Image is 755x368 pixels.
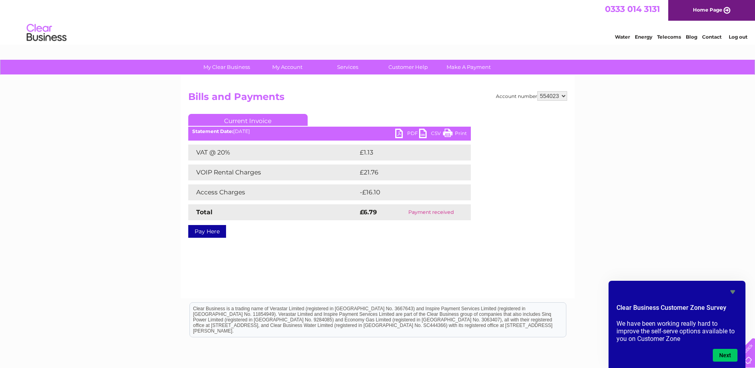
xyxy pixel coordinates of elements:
a: Current Invoice [188,114,308,126]
a: PDF [395,129,419,140]
a: Make A Payment [436,60,501,74]
h2: Bills and Payments [188,91,567,106]
p: We have been working really hard to improve the self-serve options available to you on Customer Zone [616,320,737,343]
a: CSV [419,129,443,140]
a: Customer Help [375,60,441,74]
strong: £6.79 [360,208,377,216]
img: logo.png [26,21,67,45]
a: My Clear Business [194,60,259,74]
a: Telecoms [657,34,681,40]
div: [DATE] [188,129,471,134]
a: Blog [686,34,697,40]
td: -£16.10 [358,184,455,200]
h2: Clear Business Customer Zone Survey [616,303,737,317]
td: £21.76 [358,164,454,180]
b: Statement Date: [192,128,233,134]
a: Contact [702,34,722,40]
a: Energy [635,34,652,40]
strong: Total [196,208,213,216]
a: Pay Here [188,225,226,238]
a: Services [315,60,380,74]
td: Access Charges [188,184,358,200]
button: Next question [713,349,737,362]
a: 0333 014 3131 [605,4,660,14]
div: Clear Business Customer Zone Survey [616,287,737,362]
div: Clear Business is a trading name of Verastar Limited (registered in [GEOGRAPHIC_DATA] No. 3667643... [190,4,566,39]
a: Print [443,129,467,140]
a: Water [615,34,630,40]
td: VAT @ 20% [188,145,358,161]
div: Account number [496,91,567,101]
td: VOIP Rental Charges [188,164,358,180]
button: Hide survey [728,287,737,297]
td: Payment received [392,204,471,220]
td: £1.13 [358,145,450,161]
a: My Account [254,60,320,74]
a: Log out [729,34,747,40]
